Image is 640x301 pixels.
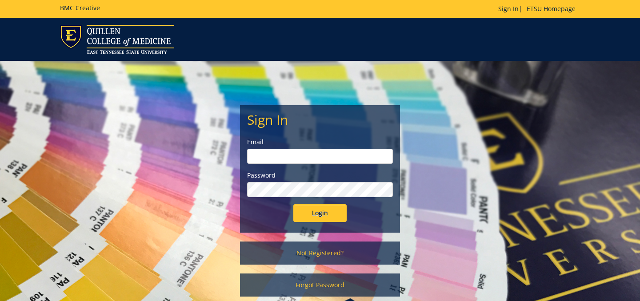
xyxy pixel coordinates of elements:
[522,4,580,13] a: ETSU Homepage
[293,204,347,222] input: Login
[498,4,580,13] p: |
[240,273,400,297] a: Forgot Password
[247,171,393,180] label: Password
[247,112,393,127] h2: Sign In
[240,242,400,265] a: Not Registered?
[60,4,100,11] h5: BMC Creative
[498,4,519,13] a: Sign In
[60,25,174,54] img: ETSU logo
[247,138,393,147] label: Email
